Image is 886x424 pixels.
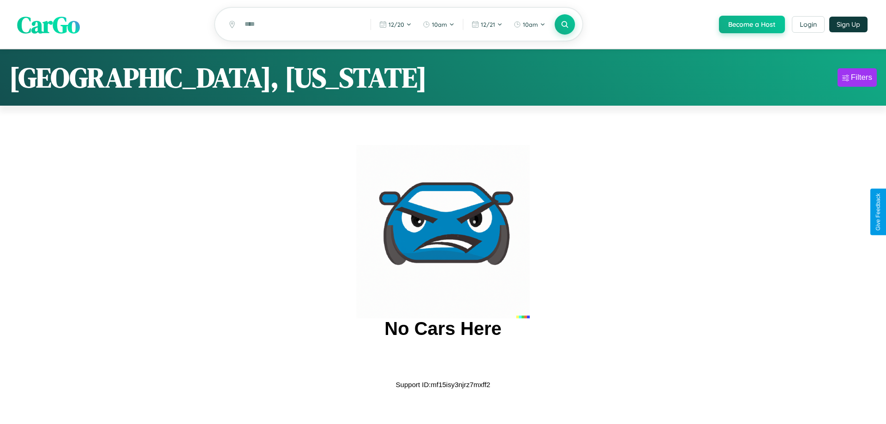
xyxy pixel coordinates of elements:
button: 12/21 [467,17,507,32]
button: 12/20 [375,17,416,32]
h2: No Cars Here [384,318,501,339]
button: Login [792,16,825,33]
span: 12 / 21 [481,21,495,28]
h1: [GEOGRAPHIC_DATA], [US_STATE] [9,59,427,96]
p: Support ID: mf15isy3njrz7mxff2 [396,378,491,391]
span: 12 / 20 [389,21,404,28]
span: CarGo [17,8,80,40]
img: car [356,145,530,318]
button: Filters [838,68,877,87]
div: Give Feedback [875,193,881,231]
span: 10am [523,21,538,28]
button: 10am [418,17,459,32]
button: Become a Host [719,16,785,33]
button: Sign Up [829,17,868,32]
span: 10am [432,21,447,28]
button: 10am [509,17,550,32]
div: Filters [851,73,872,82]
